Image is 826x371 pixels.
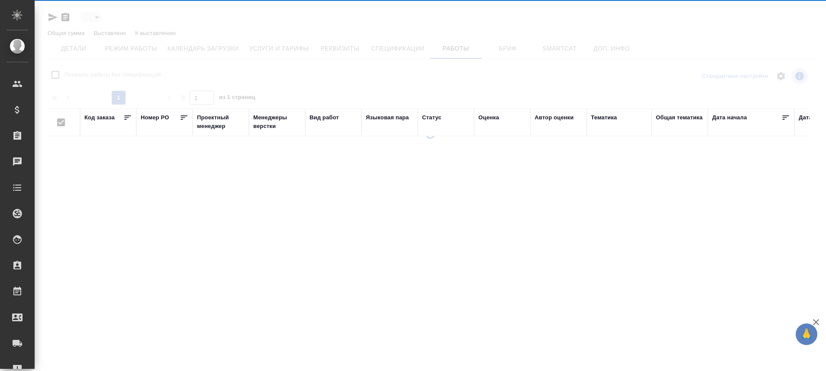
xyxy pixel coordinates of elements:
div: Статус [422,113,442,122]
div: Оценка [478,113,499,122]
div: Менеджеры верстки [253,113,301,131]
div: Общая тематика [656,113,703,122]
div: Автор оценки [535,113,574,122]
span: 🙏 [799,325,814,343]
div: Дата начала [712,113,747,122]
div: Код заказа [84,113,115,122]
div: Тематика [591,113,617,122]
div: Проектный менеджер [197,113,245,131]
div: Языковая пара [366,113,409,122]
div: Номер PO [141,113,169,122]
div: Вид работ [310,113,339,122]
button: 🙏 [796,323,817,345]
